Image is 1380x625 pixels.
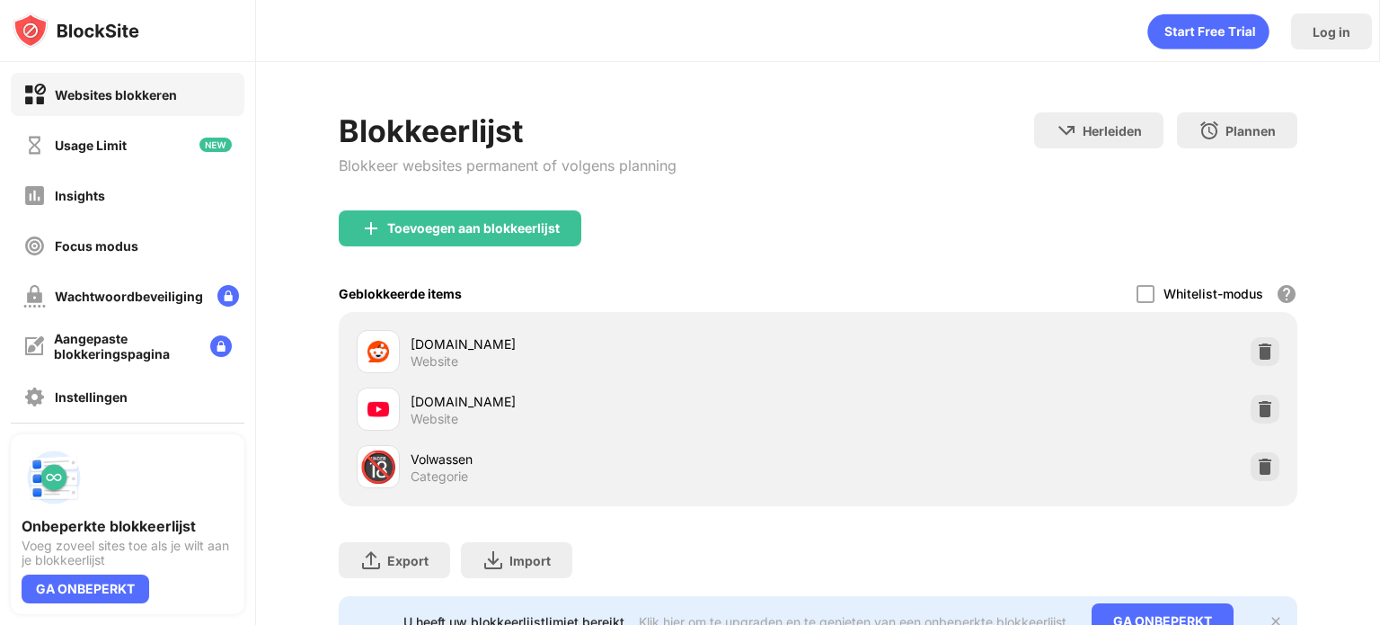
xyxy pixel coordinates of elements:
img: password-protection-off.svg [23,285,46,308]
img: push-block-list.svg [22,445,86,510]
img: lock-menu.svg [210,335,232,357]
div: 🔞 [359,449,397,486]
img: time-usage-off.svg [23,134,46,156]
div: Volwassen [411,450,818,469]
img: favicons [367,341,389,362]
div: Usage Limit [55,138,127,153]
img: lock-menu.svg [217,285,239,307]
div: Instellingen [55,389,128,405]
div: Websites blokkeren [55,87,177,103]
div: [DOMAIN_NAME] [411,335,818,353]
div: Website [411,353,458,370]
div: Whitelist-modus [1163,286,1263,301]
div: Website [411,411,458,427]
img: focus-off.svg [23,235,46,257]
div: Plannen [1225,123,1276,138]
div: Blokkeer websites permanent of volgens planning [339,156,677,174]
img: new-icon.svg [199,138,232,152]
div: animation [1147,13,1269,49]
div: Export [387,553,429,568]
img: block-on.svg [23,84,46,106]
img: favicons [367,398,389,420]
img: insights-off.svg [23,184,46,207]
div: Geblokkeerde items [339,286,462,301]
div: Insights [55,188,105,203]
img: settings-off.svg [23,386,46,408]
div: GA ONBEPERKT [22,575,149,603]
div: [DOMAIN_NAME] [411,392,818,411]
div: Focus modus [55,238,138,254]
div: Voeg zoveel sites toe als je wilt aan je blokkeerlijst [22,539,234,567]
div: Log in [1313,24,1350,40]
img: customize-block-page-off.svg [23,335,45,357]
img: logo-blocksite.svg [13,13,139,49]
div: Import [509,553,551,568]
div: Herleiden [1083,123,1142,138]
div: Wachtwoordbeveiliging [55,289,203,304]
div: Toevoegen aan blokkeerlijst [387,221,560,236]
div: Aangepaste blokkeringspagina [54,331,196,362]
div: Categorie [411,469,468,485]
div: Onbeperkte blokkeerlijst [22,517,234,535]
div: Blokkeerlijst [339,112,677,149]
